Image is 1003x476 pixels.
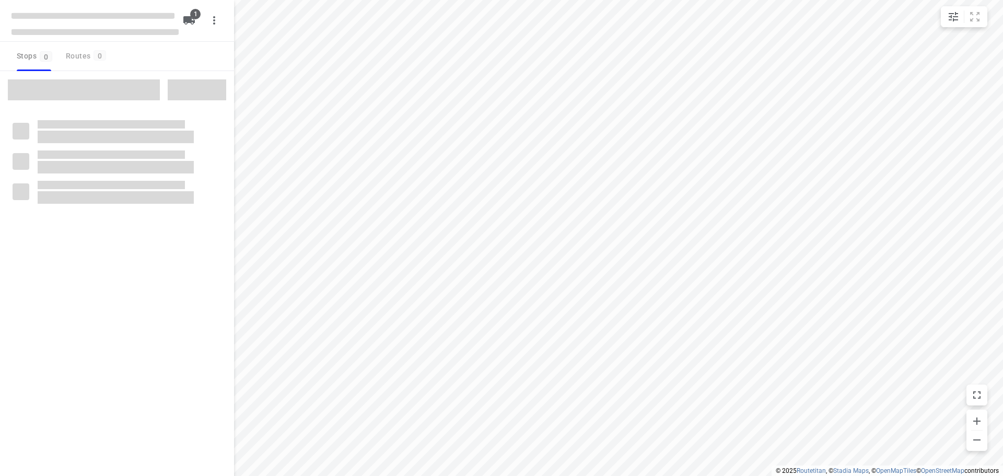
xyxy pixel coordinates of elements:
[941,6,987,27] div: small contained button group
[921,467,964,474] a: OpenStreetMap
[943,6,964,27] button: Map settings
[876,467,916,474] a: OpenMapTiles
[776,467,999,474] li: © 2025 , © , © © contributors
[833,467,869,474] a: Stadia Maps
[797,467,826,474] a: Routetitan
